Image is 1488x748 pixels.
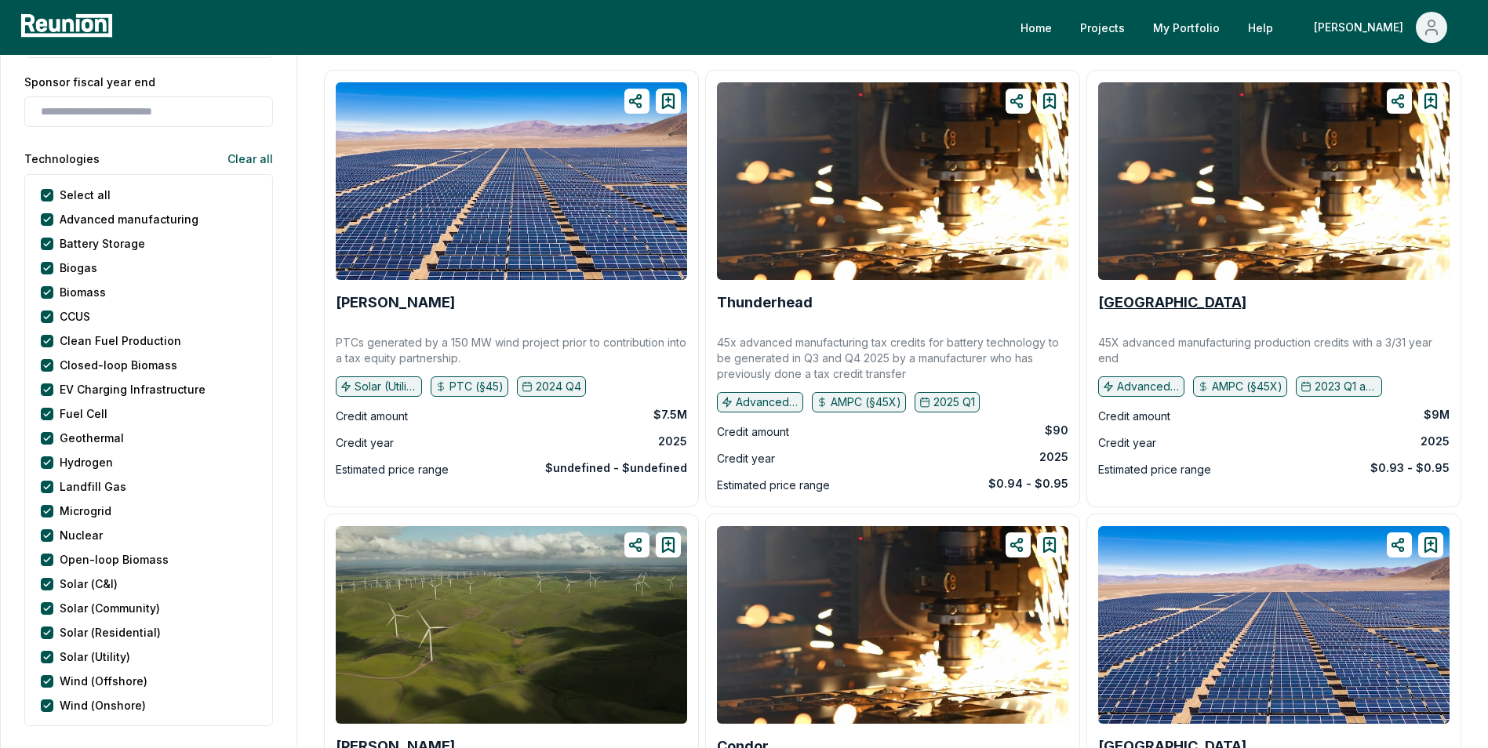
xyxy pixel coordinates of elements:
div: Estimated price range [336,460,449,479]
img: Echo Valley [336,82,687,280]
a: Thunderhead [717,295,813,310]
div: 2025 [658,434,687,449]
label: Select all [60,187,111,203]
div: Estimated price range [1098,460,1211,479]
div: 2025 [1421,434,1450,449]
button: Clear all [215,143,273,174]
button: Advanced manufacturing [1098,376,1184,397]
div: Credit amount [717,423,789,441]
p: 45X advanced manufacturing production credits with a 3/31 year end [1098,335,1450,366]
button: 2023 Q1 and earlier [1296,376,1382,397]
img: Condor [717,526,1068,724]
b: [PERSON_NAME] [336,294,455,310]
button: Advanced manufacturing [717,392,803,412]
img: Thunderhead [717,82,1068,280]
button: 2024 Q4 [517,376,586,397]
label: CCUS [60,308,90,325]
label: Closed-loop Biomass [60,357,177,373]
label: Solar (Community) [60,600,160,616]
label: Advanced manufacturing [60,211,198,227]
p: Advanced manufacturing [1117,379,1180,394]
label: Landfill Gas [60,478,126,495]
a: Help [1235,12,1286,43]
p: PTC (§45) [449,379,504,394]
label: Solar (Residential) [60,624,161,641]
a: Projects [1068,12,1137,43]
label: Fuel Cell [60,405,107,422]
div: $undefined - $undefined [545,460,687,476]
a: [GEOGRAPHIC_DATA] [1098,295,1246,310]
div: Credit amount [336,407,408,426]
a: Home [1008,12,1064,43]
div: Estimated price range [717,476,830,495]
label: Clean Fuel Production [60,332,181,349]
label: Battery Storage [60,235,145,252]
div: Credit year [1098,434,1156,452]
label: Open-loop Biomass [60,551,169,568]
label: Wind (Onshore) [60,697,146,714]
label: Solar (C&I) [60,576,118,592]
p: 2023 Q1 and earlier [1315,379,1377,394]
p: AMPC (§45X) [831,394,901,410]
label: Biomass [60,284,106,300]
div: [PERSON_NAME] [1314,12,1410,43]
div: Credit amount [1098,407,1170,426]
div: $0.93 - $0.95 [1370,460,1450,476]
label: Geothermal [60,430,124,446]
label: Solar (Utility) [60,648,130,665]
div: $9M [1424,407,1450,423]
p: PTCs generated by a 150 MW wind project prior to contribution into a tax equity partnership. [336,335,687,366]
div: Credit year [336,434,394,452]
a: My Portfolio [1141,12,1232,43]
b: Thunderhead [717,294,813,310]
p: 45x advanced manufacturing tax credits for battery technology to be generated in Q3 and Q4 2025 b... [717,335,1068,382]
img: Mountain Springs [1098,82,1450,280]
p: 2025 Q1 [933,394,975,410]
p: 2024 Q4 [536,379,581,394]
p: Solar (Utility) [355,379,417,394]
label: Hydrogen [60,454,113,470]
button: 2025 Q1 [915,392,980,412]
div: Credit year [717,449,775,468]
img: Moran [336,526,687,724]
nav: Main [1008,12,1472,43]
div: $90 [1045,423,1068,438]
button: [PERSON_NAME] [1301,12,1460,43]
label: Technologies [24,151,100,167]
button: Solar (Utility) [336,376,422,397]
div: $7.5M [653,407,687,423]
b: [GEOGRAPHIC_DATA] [1098,294,1246,310]
img: Cascade Falls [1098,526,1450,724]
label: EV Charging Infrastructure [60,381,206,398]
p: AMPC (§45X) [1212,379,1282,394]
label: Microgrid [60,503,111,519]
p: Advanced manufacturing [736,394,799,410]
label: Biogas [60,260,97,276]
label: Nuclear [60,527,103,543]
label: Wind (Offshore) [60,673,147,689]
label: Sponsor fiscal year end [24,74,273,90]
div: 2025 [1039,449,1068,465]
div: $0.94 - $0.95 [988,476,1068,492]
a: [PERSON_NAME] [336,295,455,310]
